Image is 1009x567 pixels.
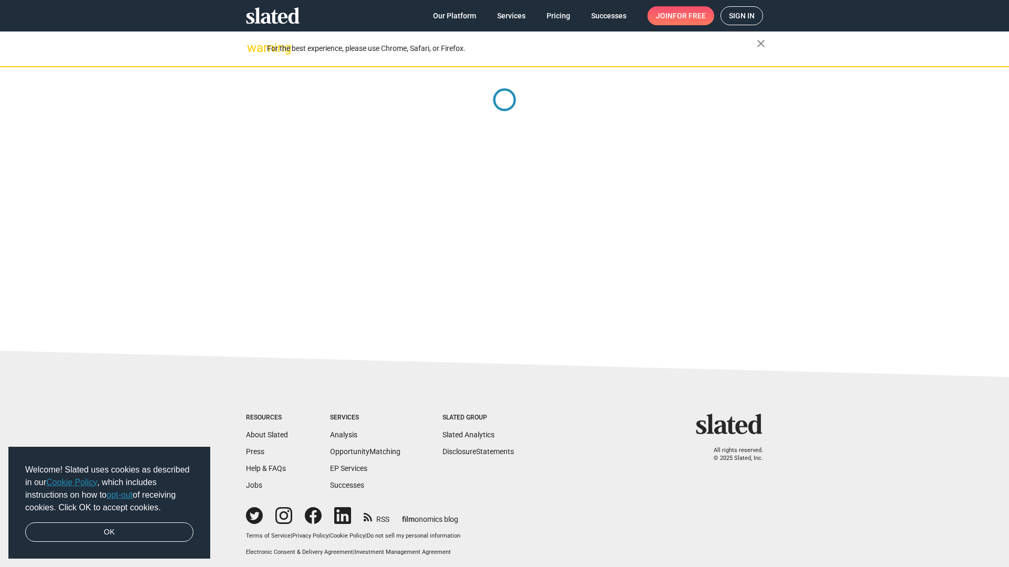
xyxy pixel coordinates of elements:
[246,481,262,489] a: Jobs
[442,414,514,422] div: Slated Group
[330,481,364,489] a: Successes
[442,447,514,456] a: DisclosureStatements
[46,478,97,487] a: Cookie Policy
[246,532,291,539] a: Terms of Service
[433,6,476,25] span: Our Platform
[246,549,353,555] a: Electronic Consent & Delivery Agreement
[442,430,495,439] a: Slated Analytics
[755,37,767,50] mat-icon: close
[647,6,714,25] a: Joinfor free
[402,515,415,523] span: film
[720,6,763,25] a: Sign in
[330,532,365,539] a: Cookie Policy
[292,532,328,539] a: Privacy Policy
[246,414,288,422] div: Resources
[673,6,706,25] span: for free
[364,508,389,524] a: RSS
[330,464,367,472] a: EP Services
[25,464,193,514] span: Welcome! Slated uses cookies as described in our , which includes instructions on how to of recei...
[267,41,757,56] div: For the best experience, please use Chrome, Safari, or Firefox.
[246,464,286,472] a: Help & FAQs
[291,532,292,539] span: |
[538,6,579,25] a: Pricing
[246,430,288,439] a: About Slated
[328,532,330,539] span: |
[591,6,626,25] span: Successes
[497,6,526,25] span: Services
[402,506,458,524] a: filmonomics blog
[247,41,260,54] mat-icon: warning
[365,532,367,539] span: |
[246,447,264,456] a: Press
[583,6,635,25] a: Successes
[367,532,460,540] button: Do not sell my personal information
[729,7,755,25] span: Sign in
[8,447,210,559] div: cookieconsent
[330,447,400,456] a: OpportunityMatching
[656,6,706,25] span: Join
[547,6,570,25] span: Pricing
[703,447,763,462] p: All rights reserved. © 2025 Slated, Inc.
[355,549,451,555] a: Investment Management Agreement
[425,6,485,25] a: Our Platform
[330,430,357,439] a: Analysis
[25,522,193,542] a: dismiss cookie message
[107,490,133,499] a: opt-out
[489,6,534,25] a: Services
[330,414,400,422] div: Services
[353,549,355,555] span: |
